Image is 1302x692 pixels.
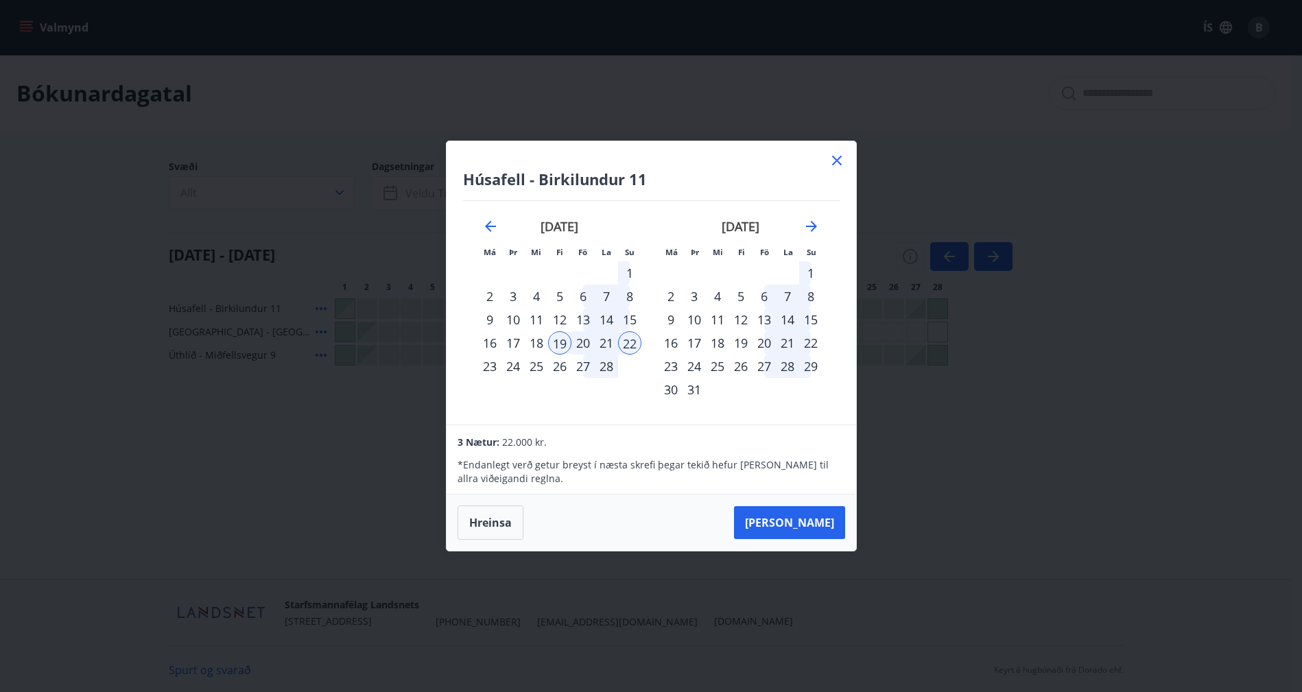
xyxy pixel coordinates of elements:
small: Má [484,247,496,257]
td: Choose fimmtudagur, 12. febrúar 2026 as your check-in date. It’s available. [548,308,571,331]
div: 21 [595,331,618,355]
div: 22 [799,331,822,355]
div: 25 [706,355,729,378]
td: Choose þriðjudagur, 10. febrúar 2026 as your check-in date. It’s available. [501,308,525,331]
div: 4 [706,285,729,308]
td: Choose þriðjudagur, 3. mars 2026 as your check-in date. It’s available. [683,285,706,308]
div: 14 [595,308,618,331]
div: 9 [659,308,683,331]
td: Choose sunnudagur, 1. mars 2026 as your check-in date. It’s available. [799,261,822,285]
small: Mi [713,247,723,257]
td: Choose þriðjudagur, 31. mars 2026 as your check-in date. It’s available. [683,378,706,401]
div: 19 [548,331,571,355]
td: Choose sunnudagur, 22. mars 2026 as your check-in date. It’s available. [799,331,822,355]
div: 31 [683,378,706,401]
h4: Húsafell - Birkilundur 11 [463,169,840,189]
td: Choose miðvikudagur, 18. febrúar 2026 as your check-in date. It’s available. [525,331,548,355]
div: 10 [683,308,706,331]
td: Choose fimmtudagur, 19. mars 2026 as your check-in date. It’s available. [729,331,753,355]
div: 16 [659,331,683,355]
td: Choose miðvikudagur, 11. febrúar 2026 as your check-in date. It’s available. [525,308,548,331]
td: Choose miðvikudagur, 4. mars 2026 as your check-in date. It’s available. [706,285,729,308]
div: 15 [799,308,822,331]
td: Choose þriðjudagur, 17. mars 2026 as your check-in date. It’s available. [683,331,706,355]
td: Choose laugardagur, 14. mars 2026 as your check-in date. It’s available. [776,308,799,331]
td: Choose mánudagur, 9. mars 2026 as your check-in date. It’s available. [659,308,683,331]
div: 5 [729,285,753,308]
td: Choose föstudagur, 27. febrúar 2026 as your check-in date. It’s available. [571,355,595,378]
div: 13 [571,308,595,331]
small: Fö [760,247,769,257]
div: 23 [659,355,683,378]
td: Choose föstudagur, 13. febrúar 2026 as your check-in date. It’s available. [571,308,595,331]
td: Choose laugardagur, 7. mars 2026 as your check-in date. It’s available. [776,285,799,308]
small: Þr [509,247,517,257]
div: 28 [776,355,799,378]
td: Choose mánudagur, 23. febrúar 2026 as your check-in date. It’s available. [478,355,501,378]
td: Selected as end date. sunnudagur, 22. febrúar 2026 [618,331,641,355]
div: 30 [659,378,683,401]
div: 24 [501,355,525,378]
div: 27 [571,355,595,378]
div: 13 [753,308,776,331]
div: 5 [548,285,571,308]
div: 3 [683,285,706,308]
td: Choose þriðjudagur, 17. febrúar 2026 as your check-in date. It’s available. [501,331,525,355]
td: Choose mánudagur, 2. febrúar 2026 as your check-in date. It’s available. [478,285,501,308]
td: Choose miðvikudagur, 11. mars 2026 as your check-in date. It’s available. [706,308,729,331]
div: 2 [659,285,683,308]
p: * Endanlegt verð getur breyst í næsta skrefi þegar tekið hefur [PERSON_NAME] til allra viðeigandi... [458,458,844,486]
div: 11 [706,308,729,331]
div: 7 [776,285,799,308]
div: 21 [776,331,799,355]
div: 20 [571,331,595,355]
td: Choose laugardagur, 7. febrúar 2026 as your check-in date. It’s available. [595,285,618,308]
td: Choose fimmtudagur, 26. mars 2026 as your check-in date. It’s available. [729,355,753,378]
div: 28 [595,355,618,378]
div: 10 [501,308,525,331]
td: Choose laugardagur, 28. febrúar 2026 as your check-in date. It’s available. [595,355,618,378]
div: Calendar [463,201,840,408]
td: Choose fimmtudagur, 12. mars 2026 as your check-in date. It’s available. [729,308,753,331]
td: Choose föstudagur, 6. mars 2026 as your check-in date. It’s available. [753,285,776,308]
strong: [DATE] [541,218,578,235]
small: Su [625,247,635,257]
div: 26 [729,355,753,378]
small: Su [807,247,816,257]
td: Choose þriðjudagur, 3. febrúar 2026 as your check-in date. It’s available. [501,285,525,308]
div: 1 [799,261,822,285]
td: Choose sunnudagur, 8. mars 2026 as your check-in date. It’s available. [799,285,822,308]
div: 18 [525,331,548,355]
div: 17 [683,331,706,355]
td: Choose mánudagur, 2. mars 2026 as your check-in date. It’s available. [659,285,683,308]
small: Má [665,247,678,257]
small: Fi [738,247,745,257]
td: Choose laugardagur, 21. mars 2026 as your check-in date. It’s available. [776,331,799,355]
div: 22 [618,331,641,355]
div: 7 [595,285,618,308]
strong: [DATE] [722,218,759,235]
div: 14 [776,308,799,331]
small: Fi [556,247,563,257]
div: 20 [753,331,776,355]
div: 11 [525,308,548,331]
small: Mi [531,247,541,257]
td: Choose mánudagur, 30. mars 2026 as your check-in date. It’s available. [659,378,683,401]
td: Choose mánudagur, 23. mars 2026 as your check-in date. It’s available. [659,355,683,378]
div: 8 [618,285,641,308]
div: 8 [799,285,822,308]
td: Selected. föstudagur, 20. febrúar 2026 [571,331,595,355]
td: Choose miðvikudagur, 25. mars 2026 as your check-in date. It’s available. [706,355,729,378]
td: Choose sunnudagur, 1. febrúar 2026 as your check-in date. It’s available. [618,261,641,285]
div: 23 [478,355,501,378]
div: 26 [548,355,571,378]
div: 2 [478,285,501,308]
div: 29 [799,355,822,378]
button: [PERSON_NAME] [734,506,845,539]
td: Choose mánudagur, 16. mars 2026 as your check-in date. It’s available. [659,331,683,355]
td: Choose föstudagur, 20. mars 2026 as your check-in date. It’s available. [753,331,776,355]
div: 1 [618,261,641,285]
td: Choose fimmtudagur, 5. febrúar 2026 as your check-in date. It’s available. [548,285,571,308]
td: Choose föstudagur, 13. mars 2026 as your check-in date. It’s available. [753,308,776,331]
td: Choose miðvikudagur, 25. febrúar 2026 as your check-in date. It’s available. [525,355,548,378]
